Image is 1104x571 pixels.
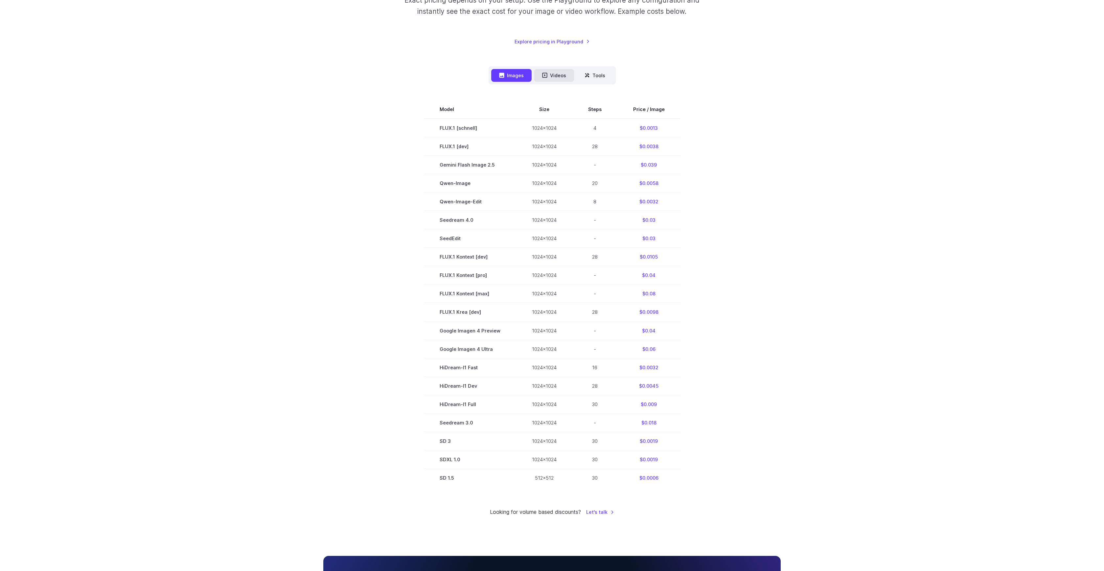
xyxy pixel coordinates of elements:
[516,266,572,285] td: 1024x1024
[516,340,572,358] td: 1024x1024
[516,413,572,432] td: 1024x1024
[617,377,680,395] td: $0.0045
[516,248,572,266] td: 1024x1024
[572,468,617,487] td: 30
[572,358,617,377] td: 16
[424,229,516,248] td: SeedEdit
[617,211,680,229] td: $0.03
[572,413,617,432] td: -
[617,285,680,303] td: $0.08
[424,321,516,340] td: Google Imagen 4 Preview
[516,395,572,413] td: 1024x1024
[617,137,680,156] td: $0.0038
[572,229,617,248] td: -
[572,395,617,413] td: 30
[516,321,572,340] td: 1024x1024
[572,340,617,358] td: -
[572,285,617,303] td: -
[617,100,680,119] th: Price / Image
[516,358,572,377] td: 1024x1024
[572,377,617,395] td: 28
[617,321,680,340] td: $0.04
[424,137,516,156] td: FLUX.1 [dev]
[516,211,572,229] td: 1024x1024
[572,174,617,193] td: 20
[516,432,572,450] td: 1024x1024
[424,285,516,303] td: FLUX.1 Kontext [max]
[516,468,572,487] td: 512x512
[424,174,516,193] td: Qwen-Image
[586,508,614,516] a: Let's talk
[424,377,516,395] td: HiDream-I1 Dev
[572,248,617,266] td: 28
[617,413,680,432] td: $0.018
[617,358,680,377] td: $0.0032
[617,156,680,174] td: $0.039
[617,468,680,487] td: $0.0006
[424,432,516,450] td: SD 3
[617,303,680,321] td: $0.0098
[516,377,572,395] td: 1024x1024
[424,100,516,119] th: Model
[572,119,617,137] td: 4
[534,69,574,82] button: Videos
[424,119,516,137] td: FLUX.1 [schnell]
[617,450,680,468] td: $0.0019
[617,266,680,285] td: $0.04
[617,119,680,137] td: $0.0013
[491,69,532,82] button: Images
[424,413,516,432] td: Seedream 3.0
[516,285,572,303] td: 1024x1024
[516,450,572,468] td: 1024x1024
[572,193,617,211] td: 8
[617,193,680,211] td: $0.0032
[516,303,572,321] td: 1024x1024
[516,229,572,248] td: 1024x1024
[577,69,613,82] button: Tools
[572,303,617,321] td: 28
[424,340,516,358] td: Google Imagen 4 Ultra
[617,340,680,358] td: $0.06
[572,321,617,340] td: -
[516,156,572,174] td: 1024x1024
[490,508,581,516] small: Looking for volume based discounts?
[424,211,516,229] td: Seedream 4.0
[424,358,516,377] td: HiDream-I1 Fast
[572,137,617,156] td: 28
[516,174,572,193] td: 1024x1024
[572,100,617,119] th: Steps
[572,156,617,174] td: -
[572,450,617,468] td: 30
[617,395,680,413] td: $0.009
[516,119,572,137] td: 1024x1024
[440,161,500,169] span: Gemini Flash Image 2.5
[424,193,516,211] td: Qwen-Image-Edit
[424,468,516,487] td: SD 1.5
[572,432,617,450] td: 30
[516,193,572,211] td: 1024x1024
[424,450,516,468] td: SDXL 1.0
[424,266,516,285] td: FLUX.1 Kontext [pro]
[572,266,617,285] td: -
[617,248,680,266] td: $0.0105
[617,174,680,193] td: $0.0058
[516,137,572,156] td: 1024x1024
[515,38,590,45] a: Explore pricing in Playground
[424,395,516,413] td: HiDream-I1 Full
[424,303,516,321] td: FLUX.1 Krea [dev]
[424,248,516,266] td: FLUX.1 Kontext [dev]
[516,100,572,119] th: Size
[572,211,617,229] td: -
[617,432,680,450] td: $0.0019
[617,229,680,248] td: $0.03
